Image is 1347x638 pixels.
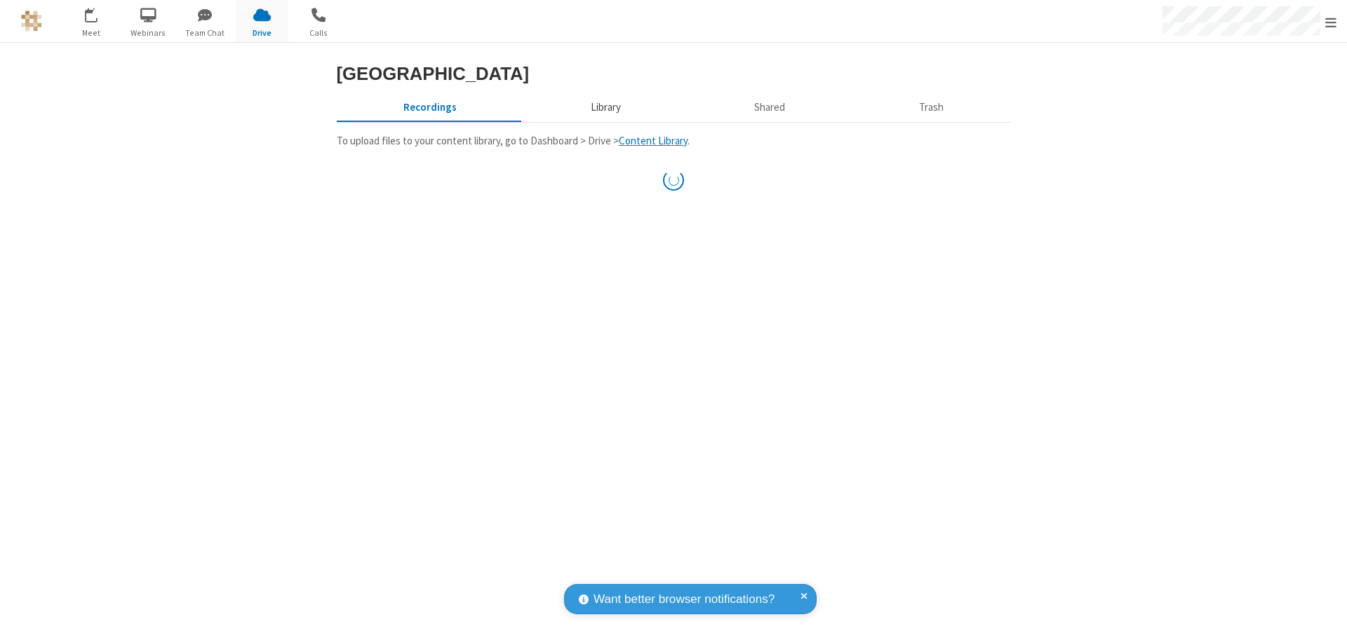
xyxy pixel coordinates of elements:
div: 13 [93,8,105,18]
iframe: Chat [1312,602,1336,628]
button: Recorded meetings [337,94,524,121]
span: Calls [293,27,345,39]
span: Want better browser notifications? [594,590,775,609]
span: Drive [236,27,288,39]
h3: [GEOGRAPHIC_DATA] [337,64,1011,83]
button: Shared during meetings [688,94,852,121]
img: QA Selenium DO NOT DELETE OR CHANGE [21,11,42,32]
a: Content Library [619,134,688,147]
p: To upload files to your content library, go to Dashboard > Drive > . [337,133,1011,149]
button: Content library [523,94,688,121]
span: Meet [65,27,118,39]
button: Trash [852,94,1011,121]
span: Team Chat [179,27,232,39]
span: Webinars [122,27,175,39]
